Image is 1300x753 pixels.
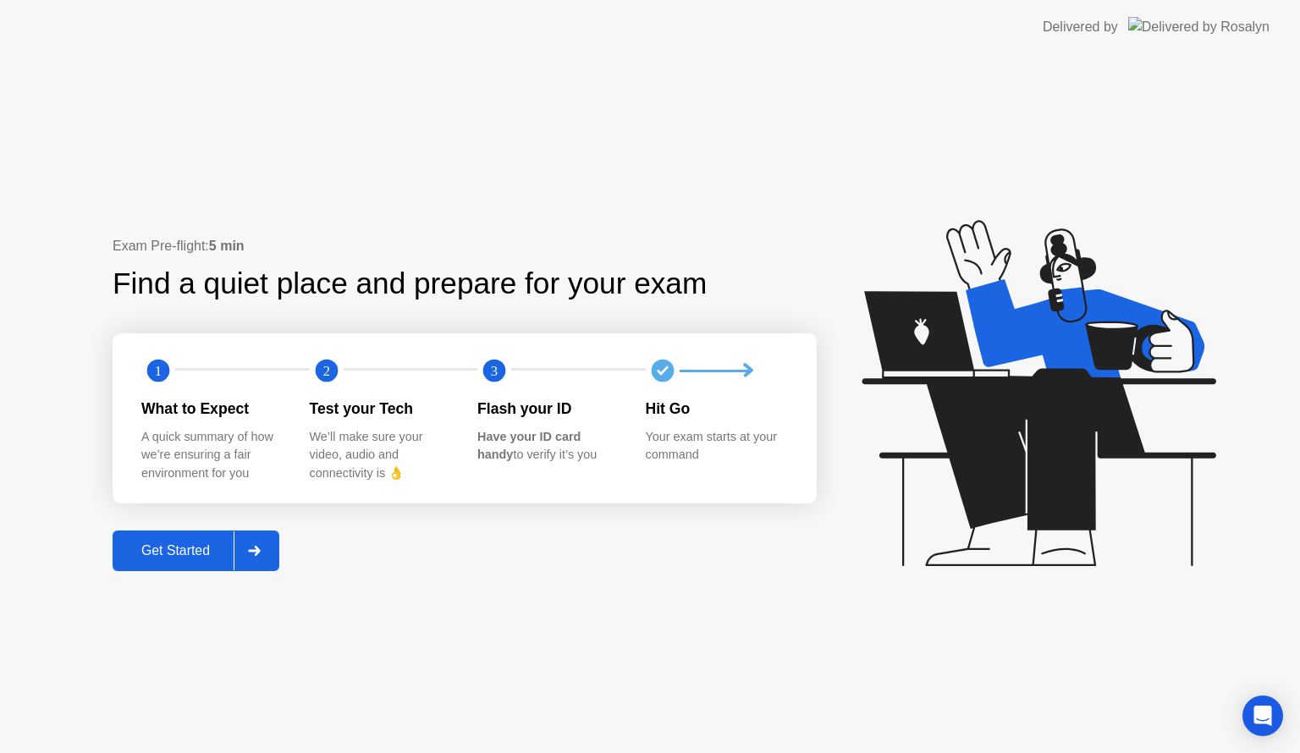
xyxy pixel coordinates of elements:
div: Delivered by [1043,17,1118,37]
div: to verify it’s you [477,428,619,464]
div: We’ll make sure your video, audio and connectivity is 👌 [310,428,451,483]
div: Open Intercom Messenger [1242,695,1283,736]
text: 2 [322,363,329,379]
img: Delivered by Rosalyn [1128,17,1270,36]
div: Find a quiet place and prepare for your exam [113,261,709,306]
button: Get Started [113,530,279,571]
div: Flash your ID [477,398,619,420]
text: 3 [491,363,498,379]
b: Have your ID card handy [477,430,581,462]
div: Get Started [118,543,234,558]
b: 5 min [209,239,245,253]
div: A quick summary of how we’re ensuring a fair environment for you [141,428,283,483]
div: Test your Tech [310,398,451,420]
div: Exam Pre-flight: [113,236,817,256]
div: Hit Go [646,398,787,420]
div: Your exam starts at your command [646,428,787,464]
div: What to Expect [141,398,283,420]
text: 1 [155,363,162,379]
